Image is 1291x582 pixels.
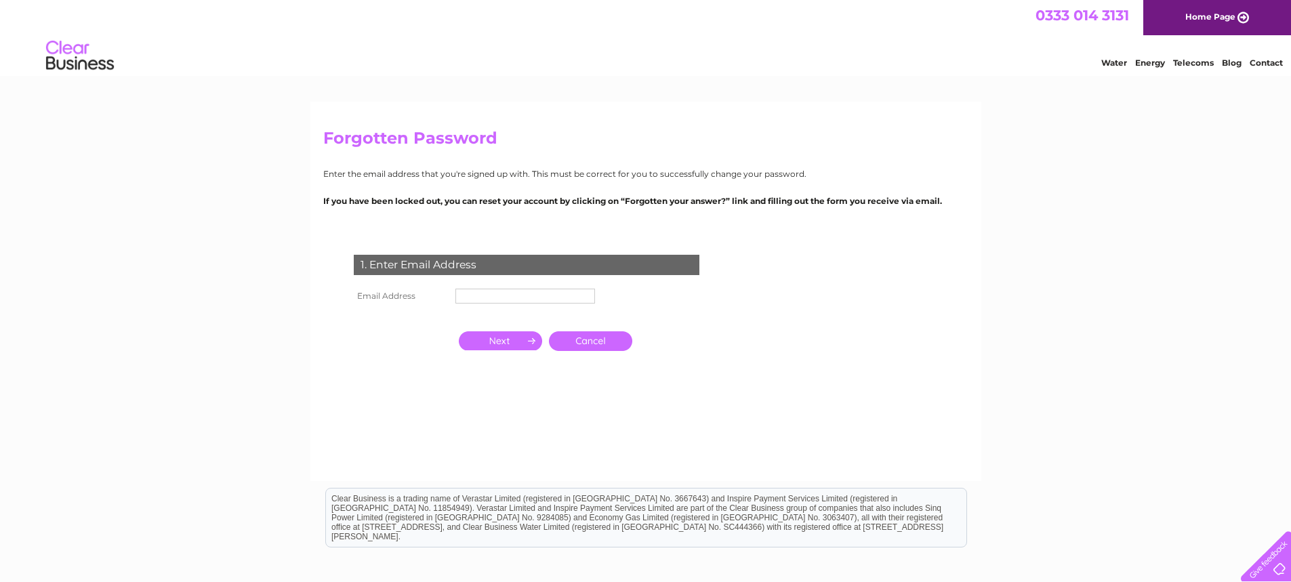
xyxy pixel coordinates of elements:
a: Cancel [549,331,632,351]
a: Water [1101,58,1127,68]
div: 1. Enter Email Address [354,255,699,275]
a: 0333 014 3131 [1036,7,1129,24]
a: Blog [1222,58,1242,68]
a: Contact [1250,58,1283,68]
div: Clear Business is a trading name of Verastar Limited (registered in [GEOGRAPHIC_DATA] No. 3667643... [326,7,966,66]
a: Telecoms [1173,58,1214,68]
p: If you have been locked out, you can reset your account by clicking on “Forgotten your answer?” l... [323,194,968,207]
p: Enter the email address that you're signed up with. This must be correct for you to successfully ... [323,167,968,180]
th: Email Address [350,285,452,307]
img: logo.png [45,35,115,77]
a: Energy [1135,58,1165,68]
h2: Forgotten Password [323,129,968,154]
